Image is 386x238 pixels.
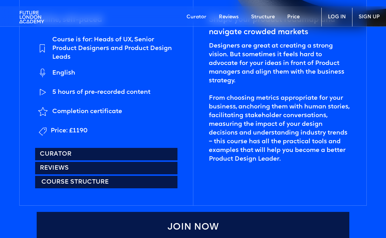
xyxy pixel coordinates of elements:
a: Structure [245,8,281,26]
a: Course structure [35,176,177,188]
div: Completion certificate [52,107,122,116]
div: English [52,69,75,77]
a: SIGN UP [352,8,386,26]
div: Designers are great at creating a strong vision. But sometimes it feels hard to advocate for your... [209,42,351,163]
a: Price [281,8,306,26]
div: Course is for: Heads of UX, Senior Product Designers and Product Design Leads [52,35,177,62]
div: Price: £1190 [51,126,88,135]
a: LOG IN [321,8,352,26]
div: 5 hours of pre-recorded content [52,88,150,97]
a: Reviews [213,8,245,26]
a: Reviews [35,162,177,174]
a: Curator [180,8,213,26]
a: Curator [35,148,177,160]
